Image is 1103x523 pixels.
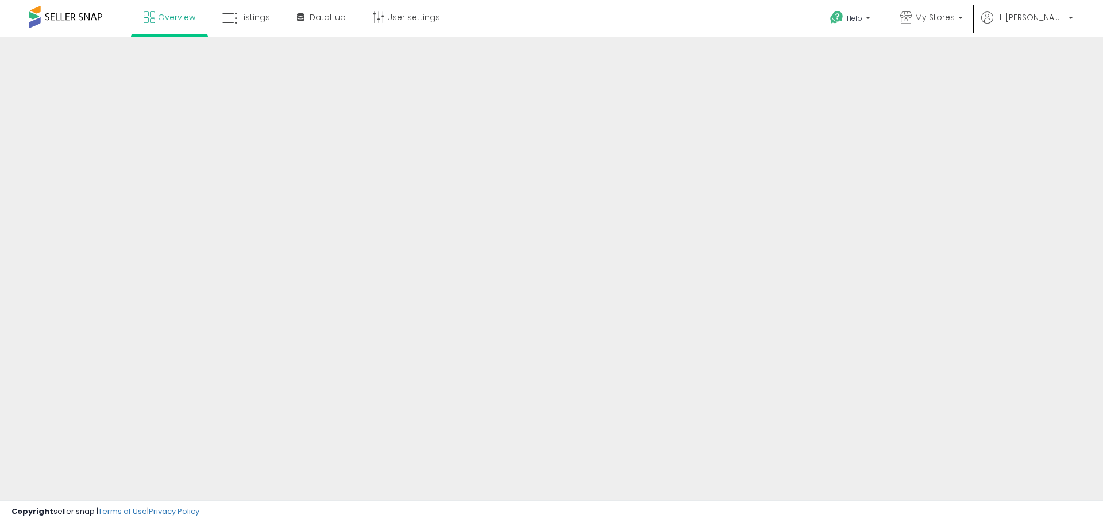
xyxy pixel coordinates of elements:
[11,506,53,517] strong: Copyright
[996,11,1065,23] span: Hi [PERSON_NAME]
[310,11,346,23] span: DataHub
[821,2,882,37] a: Help
[98,506,147,517] a: Terms of Use
[830,10,844,25] i: Get Help
[847,13,862,23] span: Help
[915,11,955,23] span: My Stores
[240,11,270,23] span: Listings
[11,506,199,517] div: seller snap | |
[981,11,1073,37] a: Hi [PERSON_NAME]
[158,11,195,23] span: Overview
[149,506,199,517] a: Privacy Policy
